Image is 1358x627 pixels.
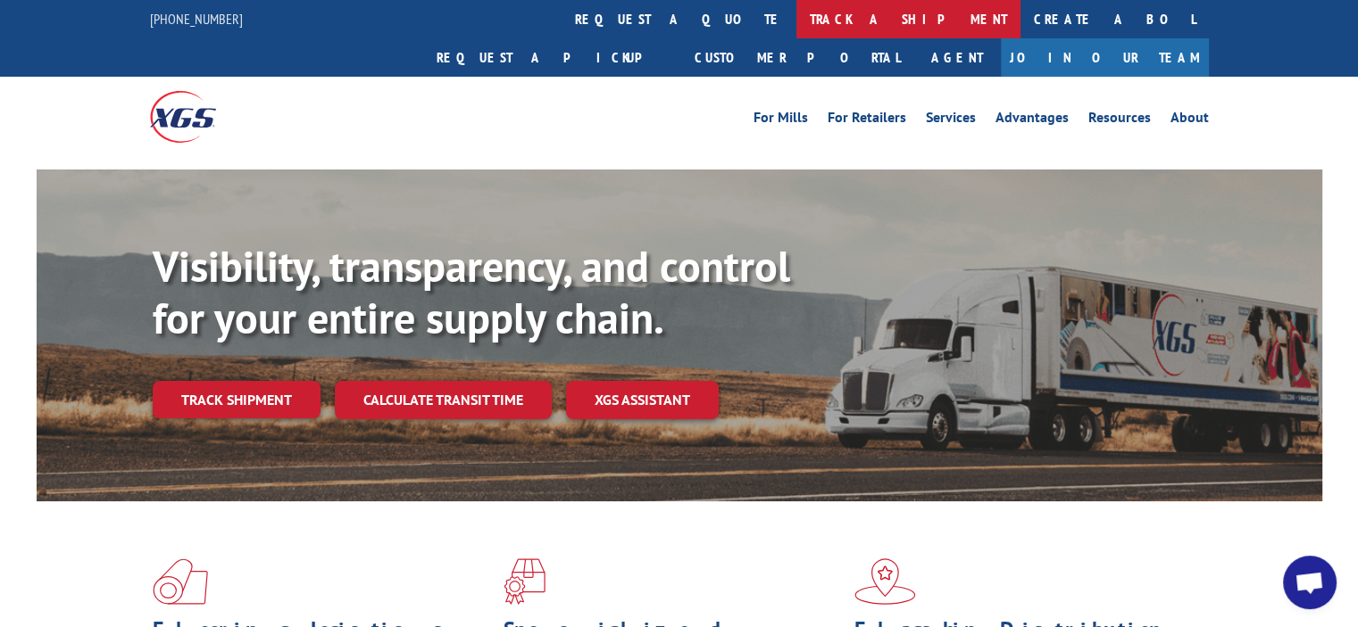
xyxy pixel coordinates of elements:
img: xgs-icon-flagship-distribution-model-red [854,558,916,605]
div: Open chat [1283,556,1337,609]
a: Track shipment [153,381,321,418]
a: Join Our Team [1001,38,1209,77]
a: [PHONE_NUMBER] [150,10,243,28]
a: For Retailers [828,111,906,130]
a: Resources [1088,111,1151,130]
a: Agent [913,38,1001,77]
img: xgs-icon-total-supply-chain-intelligence-red [153,558,208,605]
b: Visibility, transparency, and control for your entire supply chain. [153,238,790,345]
a: XGS ASSISTANT [566,381,719,419]
a: Services [926,111,976,130]
img: xgs-icon-focused-on-flooring-red [504,558,546,605]
a: About [1171,111,1209,130]
a: For Mills [754,111,808,130]
a: Request a pickup [423,38,681,77]
a: Advantages [996,111,1069,130]
a: Calculate transit time [335,381,552,419]
a: Customer Portal [681,38,913,77]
